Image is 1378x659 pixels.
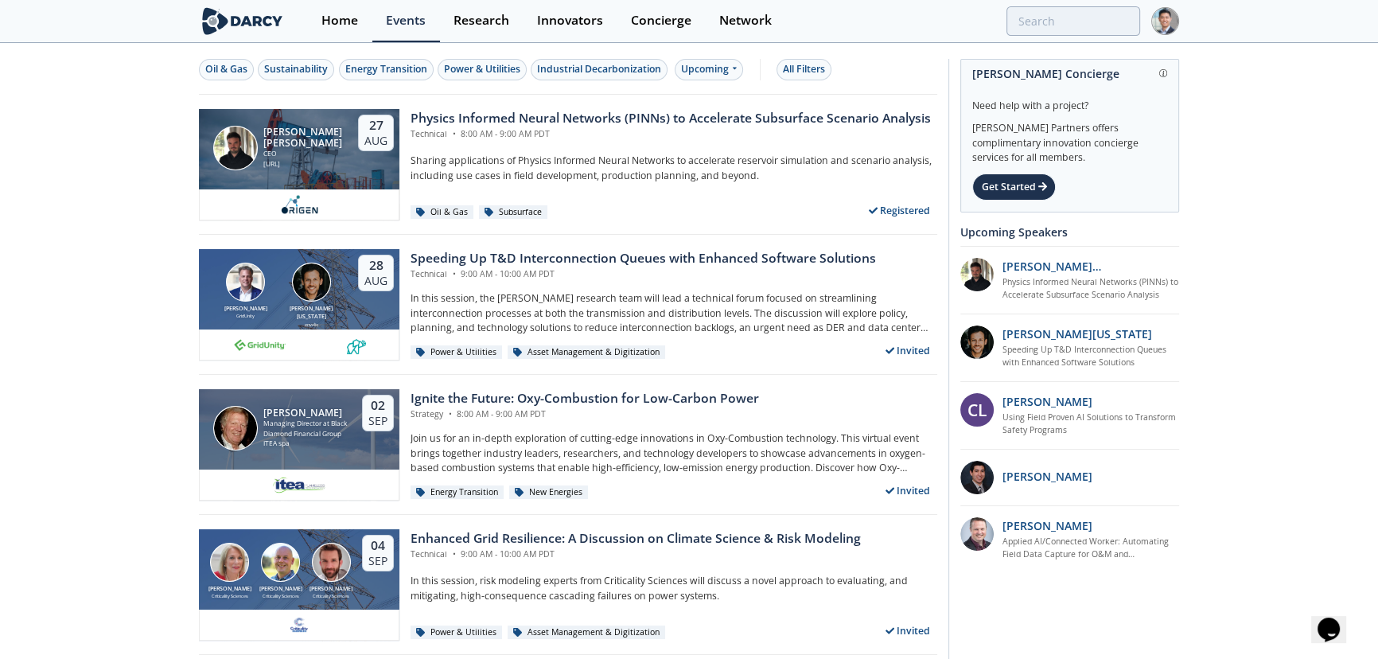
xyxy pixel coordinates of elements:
div: Power & Utilities [411,345,502,360]
img: Luigi Montana [292,263,331,302]
img: 1659894010494-gridunity-wp-logo.png [232,335,288,354]
div: ITEA spa [263,439,348,449]
div: [PERSON_NAME] [221,305,271,314]
p: In this session, the [PERSON_NAME] research team will lead a technical forum focused on streamlin... [411,291,937,335]
img: 20112e9a-1f67-404a-878c-a26f1c79f5da [960,258,994,291]
div: [PERSON_NAME] Concierge [972,60,1167,88]
img: Ross Dakin [312,543,351,582]
img: Profile [1151,7,1179,35]
p: [PERSON_NAME][US_STATE] [1002,326,1152,342]
div: Aug [364,274,387,288]
div: New Energies [509,485,588,500]
div: [PERSON_NAME] [263,407,348,419]
div: Events [386,14,426,27]
div: Criticality Sciences [306,593,356,599]
div: envelio [286,322,336,328]
div: Physics Informed Neural Networks (PINNs) to Accelerate Subsurface Scenario Analysis [411,109,931,128]
div: Get Started [972,174,1056,201]
div: Oil & Gas [205,62,247,76]
div: [PERSON_NAME] [306,585,356,594]
div: Aug [364,134,387,148]
img: 336b6de1-6040-4323-9c13-5718d9811639 [347,335,367,354]
div: Invited [879,481,938,501]
div: 02 [368,398,387,414]
img: logo-wide.svg [199,7,286,35]
div: [PERSON_NAME] Partners offers complimentary innovation concierge services for all members. [972,113,1167,166]
div: Speeding Up T&D Interconnection Queues with Enhanced Software Solutions [411,249,876,268]
p: [PERSON_NAME] [1002,517,1092,534]
img: 257d1208-f7de-4aa6-9675-f79dcebd2004 [960,517,994,551]
div: Sustainability [264,62,328,76]
a: Using Field Proven AI Solutions to Transform Safety Programs [1002,411,1180,437]
div: Power & Utilities [444,62,520,76]
div: Industrial Decarbonization [537,62,661,76]
div: Oil & Gas [411,205,473,220]
span: • [450,548,458,560]
div: Ignite the Future: Oxy-Combustion for Low-Carbon Power [411,389,759,408]
div: Technical 9:00 AM - 10:00 AM PDT [411,548,861,561]
div: Upcoming Speakers [960,218,1179,246]
p: [PERSON_NAME] [PERSON_NAME] [1002,258,1180,275]
span: • [450,128,458,139]
div: [URL] [263,159,344,170]
div: Power & Utilities [411,626,502,640]
div: [PERSON_NAME] [PERSON_NAME] [263,127,344,149]
button: Oil & Gas [199,59,254,80]
button: Energy Transition [339,59,434,80]
div: [PERSON_NAME][US_STATE] [286,305,336,322]
div: [PERSON_NAME] [204,585,255,594]
div: Research [453,14,509,27]
button: All Filters [777,59,831,80]
img: Patrick Imeson [213,406,258,450]
div: Strategy 8:00 AM - 9:00 AM PDT [411,408,759,421]
div: Asset Management & Digitization [508,345,665,360]
div: Registered [862,201,938,220]
p: [PERSON_NAME] [1002,393,1092,410]
div: Enhanced Grid Resilience: A Discussion on Climate Science & Risk Modeling [411,529,861,548]
div: Invited [879,621,938,641]
div: Energy Transition [345,62,427,76]
img: Ruben Rodriguez Torrado [213,126,258,170]
a: Physics Informed Neural Networks (PINNs) to Accelerate Subsurface Scenario Analysis [1002,276,1180,302]
div: Technical 8:00 AM - 9:00 AM PDT [411,128,931,141]
img: Ben Ruddell [261,543,300,582]
img: information.svg [1159,69,1168,78]
div: 04 [368,538,387,554]
iframe: chat widget [1311,595,1362,643]
input: Advanced Search [1006,6,1140,36]
img: f59c13b7-8146-4c0f-b540-69d0cf6e4c34 [290,615,309,634]
img: Susan Ginsburg [210,543,249,582]
div: Asset Management & Digitization [508,626,665,640]
div: CL [960,393,994,427]
a: Speeding Up T&D Interconnection Queues with Enhanced Software Solutions [1002,344,1180,369]
div: Invited [879,341,938,361]
div: 28 [364,258,387,274]
p: Sharing applications of Physics Informed Neural Networks to accelerate reservoir simulation and s... [411,154,937,183]
img: origen.ai.png [276,195,323,214]
div: [PERSON_NAME] [255,585,306,594]
div: Upcoming [675,59,744,80]
div: Network [719,14,772,27]
a: Patrick Imeson [PERSON_NAME] Managing Director at Black Diamond Financial Group ITEA spa 02 Sep I... [199,389,937,501]
div: Sep [368,554,387,568]
div: Energy Transition [411,485,504,500]
div: Sep [368,414,387,428]
div: Technical 9:00 AM - 10:00 AM PDT [411,268,876,281]
a: Ruben Rodriguez Torrado [PERSON_NAME] [PERSON_NAME] CEO [URL] 27 Aug Physics Informed Neural Netw... [199,109,937,220]
span: • [446,408,454,419]
img: e2203200-5b7a-4eed-a60e-128142053302 [271,475,327,494]
button: Power & Utilities [438,59,527,80]
div: Innovators [537,14,603,27]
span: • [450,268,458,279]
div: Criticality Sciences [255,593,306,599]
div: CEO [263,149,344,159]
div: Concierge [631,14,691,27]
a: Susan Ginsburg [PERSON_NAME] Criticality Sciences Ben Ruddell [PERSON_NAME] Criticality Sciences ... [199,529,937,641]
img: 47e0ea7c-5f2f-49e4-bf12-0fca942f69fc [960,461,994,494]
div: 27 [364,118,387,134]
p: [PERSON_NAME] [1002,468,1092,485]
div: All Filters [783,62,825,76]
a: Applied AI/Connected Worker: Automating Field Data Capture for O&M and Construction [1002,536,1180,561]
p: In this session, risk modeling experts from Criticality Sciences will discuss a novel approach to... [411,574,937,603]
p: Join us for an in-depth exploration of cutting-edge innovations in Oxy-Combustion technology. Thi... [411,431,937,475]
